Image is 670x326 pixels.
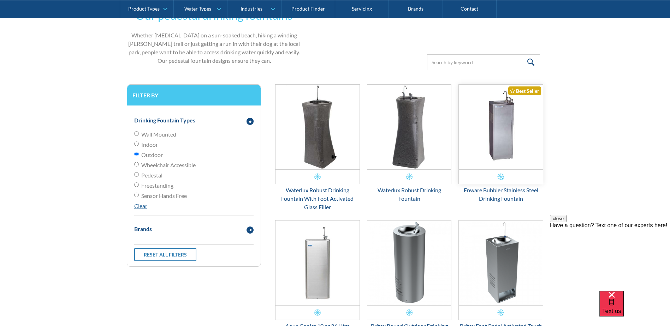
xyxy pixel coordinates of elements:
a: Waterlux Robust Drinking FountainWaterlux Robust Drinking Fountain [367,84,452,203]
input: Outdoor [134,152,139,156]
input: Freestanding [134,182,139,187]
input: Sensor Hands Free [134,193,139,197]
h3: Filter by [132,92,255,98]
div: Best Seller [508,86,541,95]
div: Brands [134,225,152,233]
img: Enware Bubbler Stainless Steel Drinking Fountain [459,85,543,169]
input: Wall Mounted [134,131,139,136]
div: Waterlux Robust Drinking Fountain With Foot Activated Glass Filler [275,186,360,211]
span: Wall Mounted [141,130,176,139]
p: Whether [MEDICAL_DATA] on a sun-soaked beach, hiking a winding [PERSON_NAME] trail or just gettin... [127,31,302,65]
span: Indoor [141,140,158,149]
input: Pedestal [134,172,139,177]
img: Aqua Cooler 10 or 26 Litre Drinking Fountain [275,221,360,305]
input: Search by keyword [427,54,540,70]
a: Clear [134,203,147,209]
div: Enware Bubbler Stainless Steel Drinking Fountain [458,186,543,203]
div: Water Types [184,6,211,12]
img: Waterlux Robust Drinking Fountain With Foot Activated Glass Filler [275,85,360,169]
div: Product Types [128,6,160,12]
a: Waterlux Robust Drinking Fountain With Foot Activated Glass FillerWaterlux Robust Drinking Founta... [275,84,360,211]
div: Waterlux Robust Drinking Fountain [367,186,452,203]
iframe: podium webchat widget prompt [550,215,670,300]
a: Reset all filters [134,248,196,261]
span: Freestanding [141,181,173,190]
img: Britex Foot Pedal Activated Touch Free Drinking Fountain [459,221,543,305]
input: Wheelchair Accessible [134,162,139,167]
span: Pedestal [141,171,162,180]
div: Drinking Fountain Types [134,116,195,125]
a: Enware Bubbler Stainless Steel Drinking FountainBest SellerEnware Bubbler Stainless Steel Drinkin... [458,84,543,203]
div: Industries [241,6,262,12]
span: Sensor Hands Free [141,192,187,200]
input: Indoor [134,141,139,146]
img: Waterlux Robust Drinking Fountain [367,85,451,169]
span: Wheelchair Accessible [141,161,196,169]
img: Britex Round Outdoor Drinking Fountain - Refrigerated [367,221,451,305]
iframe: podium webchat widget bubble [599,291,670,326]
span: Outdoor [141,151,163,159]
